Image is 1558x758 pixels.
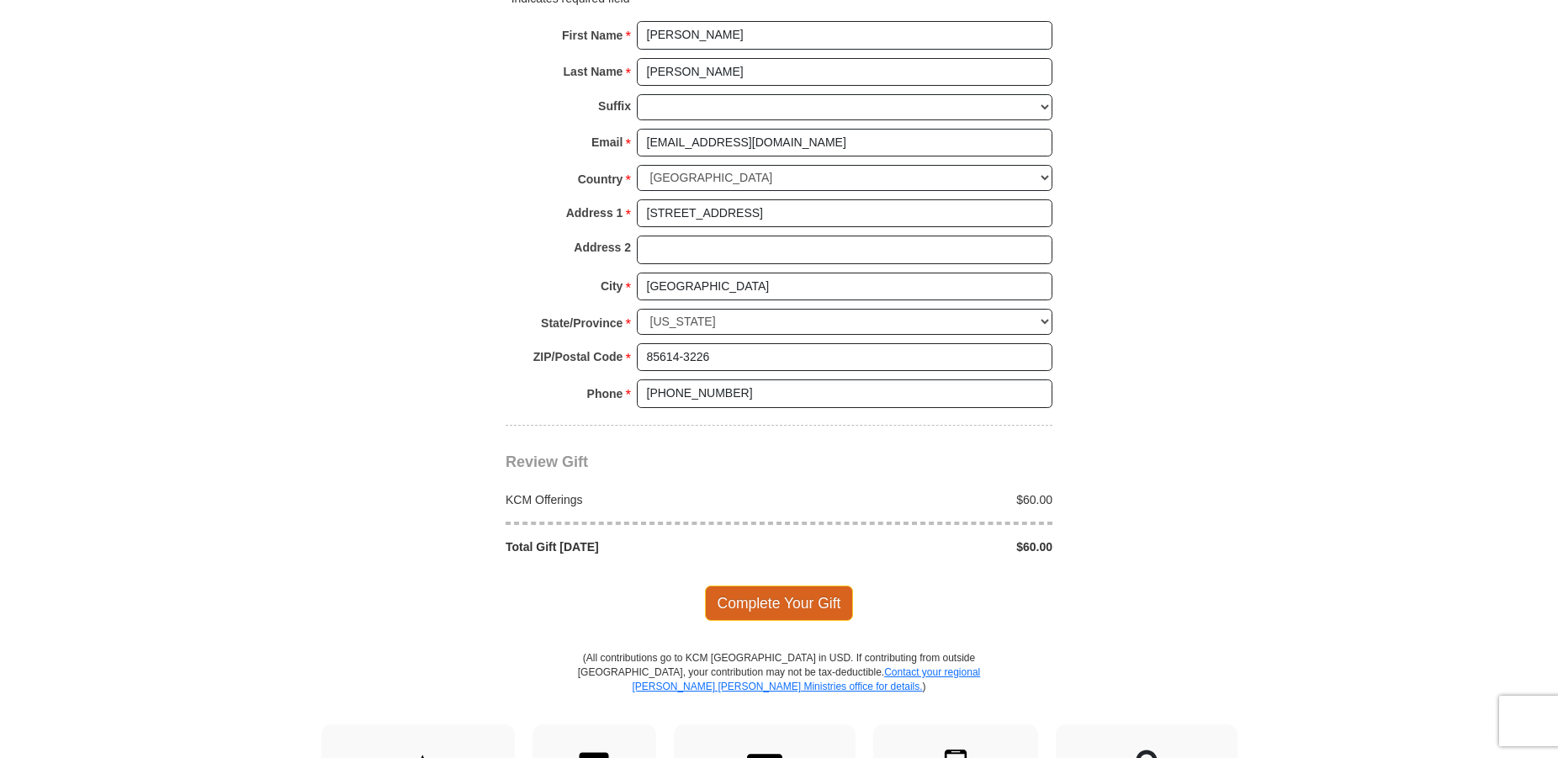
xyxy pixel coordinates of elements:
[578,167,623,191] strong: Country
[779,491,1062,508] div: $60.00
[591,130,623,154] strong: Email
[705,586,854,621] span: Complete Your Gift
[562,24,623,47] strong: First Name
[506,453,588,470] span: Review Gift
[497,491,780,508] div: KCM Offerings
[779,538,1062,555] div: $60.00
[566,201,623,225] strong: Address 1
[577,651,981,724] p: (All contributions go to KCM [GEOGRAPHIC_DATA] in USD. If contributing from outside [GEOGRAPHIC_D...
[564,60,623,83] strong: Last Name
[598,94,631,118] strong: Suffix
[497,538,780,555] div: Total Gift [DATE]
[574,236,631,259] strong: Address 2
[601,274,623,298] strong: City
[541,311,623,335] strong: State/Province
[533,345,623,368] strong: ZIP/Postal Code
[587,382,623,406] strong: Phone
